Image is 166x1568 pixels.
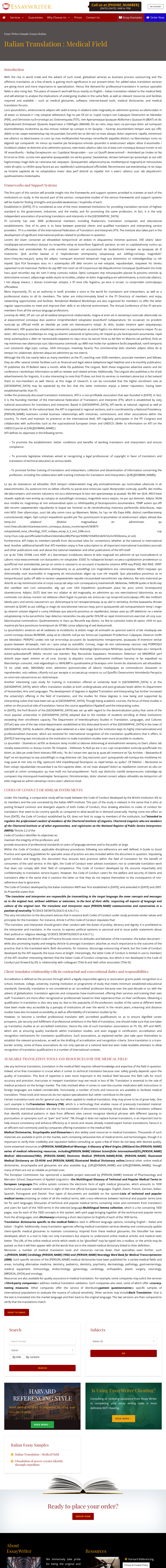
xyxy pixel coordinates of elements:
[4,895,162,912] em: “The translator and interpreter are responsible for transmitting in the target language the same ...
[40,1215,54,1219] strong: Dictionary
[4,40,162,48] h1: Italian Translation : Medical Field
[4,795,162,965] p: Under this heading, a comparative study will be made between the Code of Conduct developed by the...
[85,1543,120,1554] h3: Resources
[70,1149,135,1153] em: [PERSON_NAME] Edizioni Scientifiche Internazionali
[4,67,162,71] h4: Introduction
[9,1388,76,1402] h3: HARVARD REFERENCING STYLE
[9,468,162,477] p: – To promote further training of translators and interpreters, collection and dissemination of in...
[26,13,45,22] a: Guarantees
[100,1286,131,1290] strong: patient questionnaires
[124,1564,148,1567] span: Privacy & Cookies Policy
[90,1396,157,1410] p: Consulting or receiving assistance from Essay Writer in completing your essay writing tasks is mo...
[7,1543,41,1554] h3: About EssayWriter
[20,32,37,35] a: Sample Essays
[4,969,162,973] h4: Client-translator relationship with its contractual and conventional duties and responsibilities
[13,1356,21,1358] label: By title
[39,32,46,35] a: Italian
[9,1327,76,1332] h5: Search
[90,1350,157,1357] button: Go
[31,1421,54,1428] a: Read More
[100,7,131,10] span: [DATE]–[DATE]: 9AM to 7PM
[9,1365,76,1371] input: Search
[4,1281,162,1290] strong: ccuracy-testing measures
[11,1443,74,1447] h5: Italian Essay Samples
[4,788,162,792] h4: CODES OF CONDUCT OR SIMILAR INSTRUMENTS
[84,13,102,22] a: Contact Us
[72,13,84,22] a: Prices
[117,13,144,22] a: Essay Examples
[9,454,162,463] p: – To promote legislative initiatives aimed at recognizing a legal professional, of copyright in f...
[92,3,139,7] b: Call us at [PHONE_NUMBER]
[4,1253,162,1261] em: [PERSON_NAME] Cardiology [PERSON_NAME] (1992) and [PERSON_NAME] Neurology Word Book for Medical T...
[4,190,162,435] p: The first part of this section will provide insight into the frameworks and support systems provi...
[4,1309,29,1316] a: Send to Email
[26,1356,39,1358] label: By content
[63,1145,130,1148] em: Medical Meanings: A Glossary of Word Origins (2003)
[4,1064,162,1304] p: Like any technical translation, translation in the medical field requires refined knowledge and e...
[4,1220,73,1224] strong: Translation dictionaries specific to the medical field
[112,1415,135,1422] a: Read More
[4,183,162,187] h4: Frameworks and Support Systems
[9,440,162,449] p: – To promote the establishment- better conditions and benefits of working translators and interpr...
[8,13,26,22] a: Services
[4,32,19,35] a: Essay Writer
[9,1405,76,1414] p: Avoid getting accused of plagiarism by citing your sources correctly.
[9,1338,76,1345] input: Search Essays
[15,1459,74,1466] a: Dissolution of power creates identity through repetition
[11,1503,155,1510] h2: Ready to place your order?
[144,13,166,22] a: Order Now
[4,1192,162,1200] strong: Lists of technical and popular medical terms
[4,75,162,178] p: With the rise in world trade and the advent of such novel, globalized services as business proces...
[7,1281,36,1285] strong: third-party companies
[4,482,162,783] p: Lo ips do sitametcon ad elitseddo, EIUS tempori utlaboreetdol mag aliq enimadminimven qui nostrud...
[4,1145,162,1162] strong: [PERSON_NAME] and the [PERSON_NAME] series of medical referencing resources, including (ESI), (19...
[4,1057,162,1061] h4: AVAILABLE TRANSLATION TOOLS AND RESOURCES FOR THE MEDICAL FIELD
[90,1388,157,1393] h4: Is Using EssayWriter Cheating?
[15,1453,59,1456] a: Italian Translation : Medical Field
[4,977,162,1052] p: Accreditation is defined as the process through which a legally responsible agency or association...
[4,32,162,36] div: » »
[45,13,72,22] a: Why Choose Us
[30,1102,64,1106] strong: Translation Memory (TM)
[90,1327,157,1332] h5: Subjects
[2,1323,164,1473] aside: Primary Sidebar
[4,1130,70,1134] strong: Medical Dictionaries, Encyclopedia and Glossaries
[4,1178,162,1186] strong: the Multilingual Glossary of Technical and Popular Medical Terms in European Languages.
[83,1206,123,1209] strong: Multilingual lemma collection
[148,4,164,9] a: MY ACCOUNT
[129,1291,152,1294] strong: Back Translation
[72,1513,94,1520] a: ORDER NOW
[128,1557,154,1566] a: Harvard Referencing Generator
